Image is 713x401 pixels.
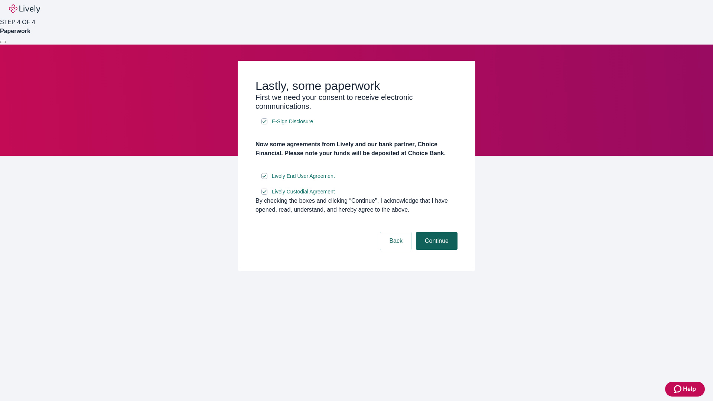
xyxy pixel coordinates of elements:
button: Continue [416,232,458,250]
button: Back [380,232,411,250]
h4: Now some agreements from Lively and our bank partner, Choice Financial. Please note your funds wi... [255,140,458,158]
button: Zendesk support iconHelp [665,382,705,397]
a: e-sign disclosure document [270,187,336,196]
h3: First we need your consent to receive electronic communications. [255,93,458,111]
span: Lively Custodial Agreement [272,188,335,196]
div: By checking the boxes and clicking “Continue", I acknowledge that I have opened, read, understand... [255,196,458,214]
span: E-Sign Disclosure [272,118,313,125]
span: Help [683,385,696,394]
svg: Zendesk support icon [674,385,683,394]
a: e-sign disclosure document [270,172,336,181]
img: Lively [9,4,40,13]
a: e-sign disclosure document [270,117,315,126]
span: Lively End User Agreement [272,172,335,180]
h2: Lastly, some paperwork [255,79,458,93]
